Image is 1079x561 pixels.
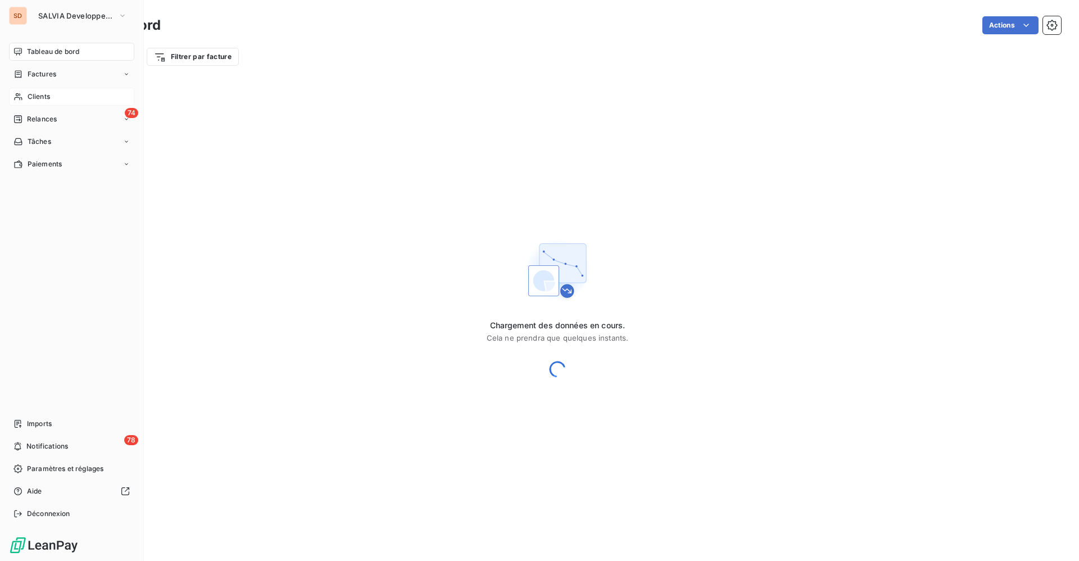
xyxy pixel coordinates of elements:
span: Factures [28,69,56,79]
iframe: Intercom live chat [1041,523,1068,550]
button: Filtrer par facture [147,48,239,66]
span: Relances [27,114,57,124]
span: 78 [124,435,138,445]
span: Cela ne prendra que quelques instants. [487,333,629,342]
span: Notifications [26,441,68,451]
button: Actions [982,16,1039,34]
span: Chargement des données en cours. [487,320,629,331]
span: Tableau de bord [27,47,79,57]
span: Tâches [28,137,51,147]
img: First time [522,234,593,306]
span: Déconnexion [27,509,70,519]
span: 74 [125,108,138,118]
span: SALVIA Developpement [38,11,114,20]
div: SD [9,7,27,25]
span: Paramètres et réglages [27,464,103,474]
span: Paiements [28,159,62,169]
span: Aide [27,486,42,496]
span: Imports [27,419,52,429]
img: Logo LeanPay [9,536,79,554]
a: Aide [9,482,134,500]
span: Clients [28,92,50,102]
